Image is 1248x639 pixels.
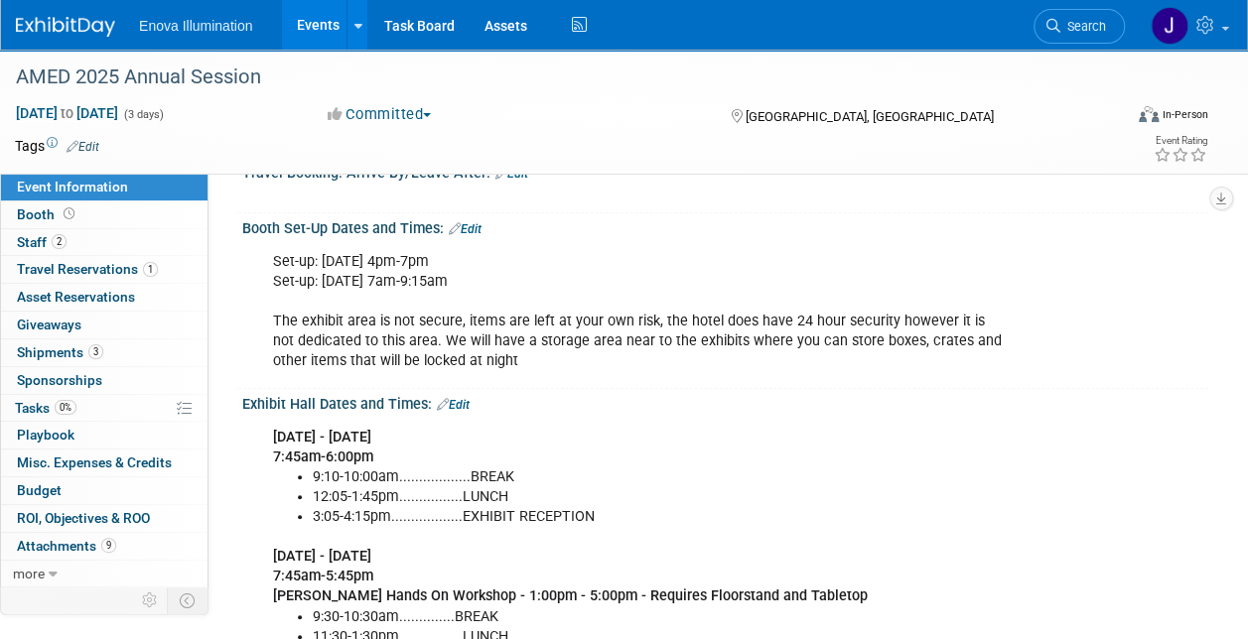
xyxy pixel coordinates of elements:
span: Shipments [17,344,103,360]
b: 7:45am-6:00pm [273,448,373,465]
span: Search [1060,19,1106,34]
span: Attachments [17,538,116,554]
span: 1 [143,262,158,277]
b: 7:45am-5:45pm [273,568,373,584]
span: 3 [88,344,103,359]
a: Shipments3 [1,339,208,366]
span: to [58,105,76,121]
span: Travel Reservations [17,261,158,277]
li: 3:05-4:15pm..................EXHIBIT RECEPTION [313,507,1005,527]
li: 9:10-10:00am..................BREAK [313,467,1005,487]
span: Giveaways [17,317,81,332]
a: Edit [67,140,99,154]
span: 9 [101,538,116,553]
img: Format-Inperson.png [1139,106,1159,122]
a: Sponsorships [1,367,208,394]
span: Booth [17,206,78,222]
div: Event Rating [1154,136,1207,146]
div: Event Format [1035,103,1208,133]
div: AMED 2025 Annual Session [9,60,1106,95]
span: Enova Illumination [139,18,252,34]
a: Asset Reservations [1,284,208,311]
b: [DATE] - [DATE] [273,548,371,565]
div: In-Person [1162,107,1208,122]
div: Set-up: [DATE] 4pm-7pm Set-up: [DATE] 7am-9:15am The exhibit area is not secure, items are left a... [259,242,1017,381]
span: Sponsorships [17,372,102,388]
a: Budget [1,477,208,504]
a: Edit [449,222,482,236]
span: more [13,566,45,581]
div: Booth Set-Up Dates and Times: [242,213,1208,239]
span: [GEOGRAPHIC_DATA], [GEOGRAPHIC_DATA] [746,109,994,124]
a: Misc. Expenses & Credits [1,449,208,476]
a: Travel Reservations1 [1,256,208,283]
button: Committed [321,104,439,125]
span: Playbook [17,427,74,443]
span: Staff [17,234,67,250]
a: Event Information [1,174,208,200]
a: ROI, Objectives & ROO [1,505,208,532]
img: ExhibitDay [16,17,115,37]
a: Search [1034,9,1125,44]
span: Tasks [15,400,76,416]
a: Playbook [1,422,208,448]
a: Staff2 [1,229,208,256]
span: (3 days) [122,108,164,121]
td: Tags [15,136,99,156]
b: [PERSON_NAME] Hands On Workshop - 1:00pm - 5:00pm - Requires Floorstand and Tabletop [273,587,868,604]
img: JeffD Dyll [1151,7,1188,45]
td: Personalize Event Tab Strip [133,587,168,613]
a: Edit [437,398,470,412]
span: [DATE] [DATE] [15,104,119,122]
a: more [1,561,208,587]
a: Attachments9 [1,533,208,560]
td: Toggle Event Tabs [168,587,208,613]
span: Booth not reserved yet [60,206,78,221]
span: Misc. Expenses & Credits [17,454,172,470]
a: Booth [1,201,208,228]
a: Giveaways [1,312,208,338]
li: 9:30-10:30am..............BREAK [313,607,1005,627]
b: [DATE] - [DATE] [273,429,371,446]
span: Budget [17,482,62,498]
span: Asset Reservations [17,289,135,305]
span: 2 [52,234,67,249]
span: Event Information [17,179,128,194]
a: Tasks0% [1,395,208,422]
span: ROI, Objectives & ROO [17,510,150,526]
li: 12:05-1:45pm................LUNCH [313,487,1005,507]
div: Exhibit Hall Dates and Times: [242,389,1208,415]
span: 0% [55,400,76,415]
